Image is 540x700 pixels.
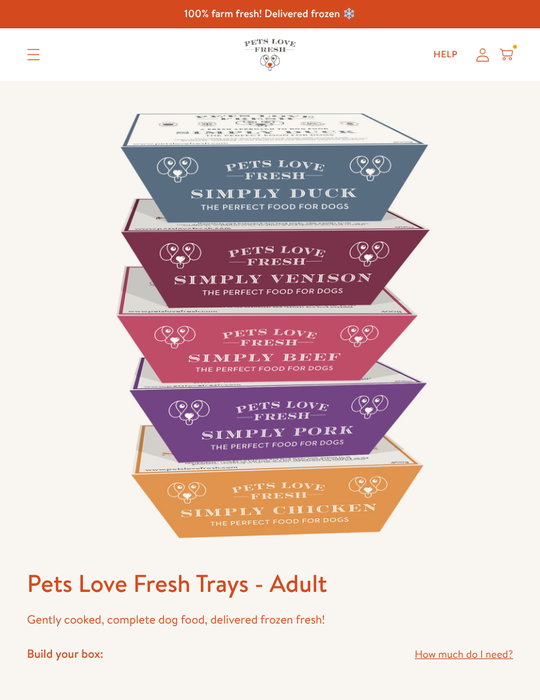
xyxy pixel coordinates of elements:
[27,610,513,630] p: Gently cooked, complete dog food, delivered frozen fresh!
[415,646,513,664] a: How much do I need?
[244,39,296,70] img: Pets Love Fresh
[423,42,468,68] a: Help
[16,38,51,71] summary: Translation missing: en.sections.header.menu
[27,568,513,599] h1: Pets Love Fresh Trays - Adult
[27,81,513,568] img: Pets Love Fresh Trays - Adult
[27,646,103,661] h4: Build your box:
